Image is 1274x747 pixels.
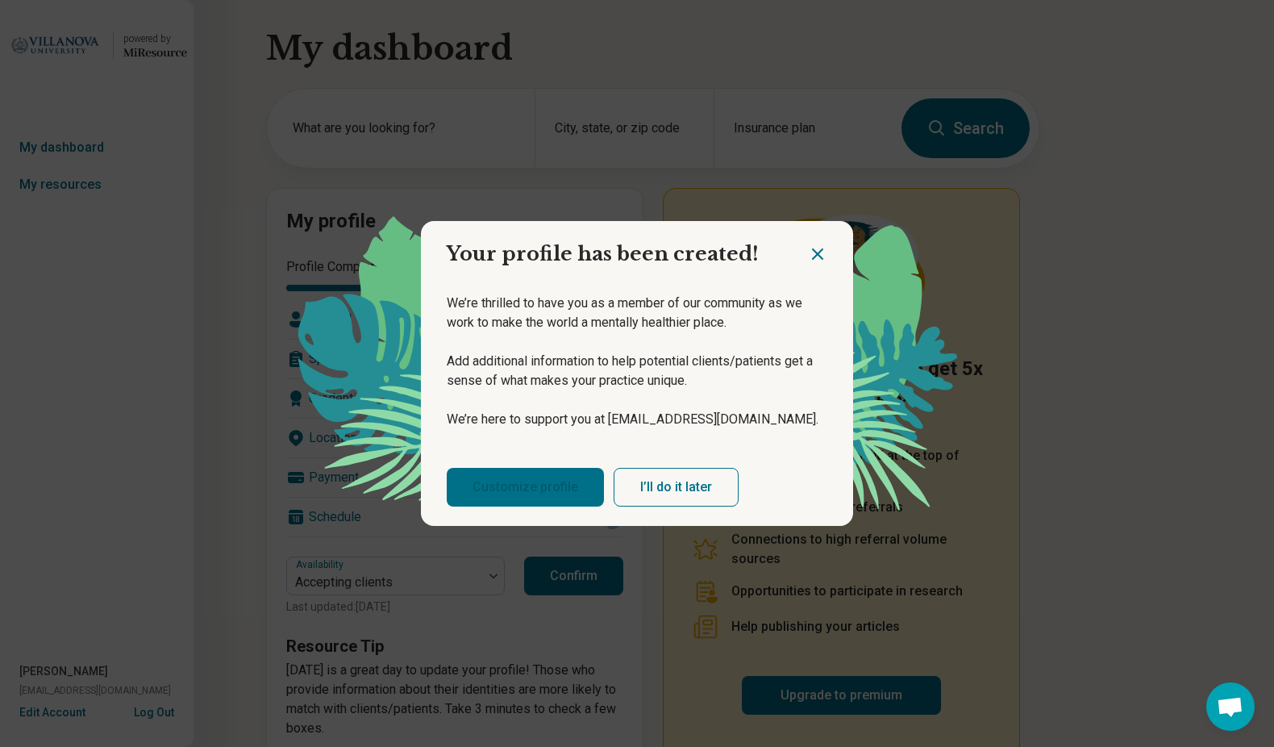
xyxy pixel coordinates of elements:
[447,294,827,332] p: We’re thrilled to have you as a member of our community as we work to make the world a mentally h...
[421,221,808,274] h2: Your profile has been created!
[447,410,827,429] p: We’re here to support you at [EMAIL_ADDRESS][DOMAIN_NAME].
[447,352,827,390] p: Add additional information to help potential clients/patients get a sense of what makes your prac...
[447,468,604,507] a: Customize profile
[808,244,827,264] button: Close dialog
[614,468,739,507] button: I’ll do it later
